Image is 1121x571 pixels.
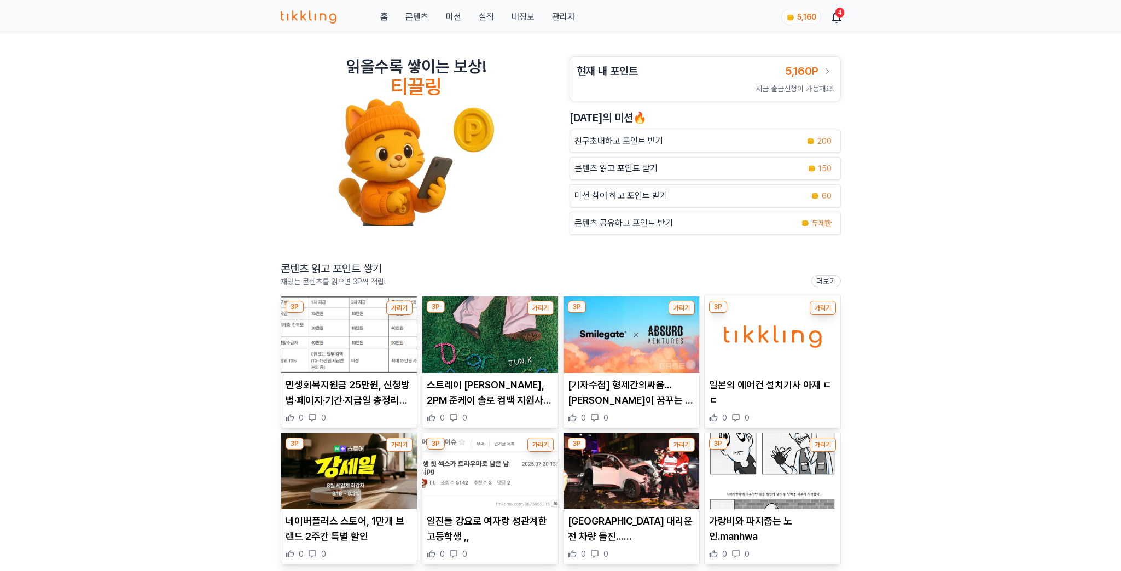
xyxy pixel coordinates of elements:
span: 0 [321,549,326,560]
div: 3P [427,438,445,450]
p: 친구초대하고 포인트 받기 [574,135,663,148]
button: 가리기 [810,301,836,315]
div: 3P 가리기 가랑비와 파지줍는 노인.manhwa 가랑비와 파지줍는 노인.manhwa 0 0 [704,433,841,565]
a: 콘텐츠 공유하고 포인트 받기 coin 무제한 [570,212,841,235]
div: 3P [709,301,727,313]
h2: 읽을수록 쌓이는 보상! [346,56,486,76]
span: 0 [321,412,326,423]
img: 가랑비와 파지줍는 노인.manhwa [705,433,840,510]
span: 0 [581,412,586,423]
span: 0 [722,412,727,423]
img: 네이버플러스 스토어, 1만개 브랜드 2주간 특별 할인 [281,433,417,510]
img: 민생회복지원금 25만원, 신청방법·페이지·기간·지급일 총정리 (+소비쿠폰) [281,296,417,373]
p: 재밌는 콘텐츠를 읽으면 3P씩 적립! [281,276,386,287]
img: coin [786,13,795,22]
span: 무제한 [812,218,832,229]
p: 콘텐츠 공유하고 포인트 받기 [574,217,673,230]
span: 150 [818,163,832,174]
a: 관리자 [552,10,575,24]
p: 네이버플러스 스토어, 1만개 브랜드 2주간 특별 할인 [286,514,413,544]
button: 미션 참여 하고 포인트 받기 coin 60 [570,184,841,207]
div: 3P [286,301,304,313]
div: 3P 가리기 서울 상도동서 대리운전 차량 돌진…조수석 탄 차주 숨져 [GEOGRAPHIC_DATA] 대리운전 차량 돌진…[PERSON_NAME] 탄 차주 숨져 0 0 [563,433,700,565]
p: 일진들 강요로 여자랑 성관계한 고등학생 ,, [427,514,554,544]
button: 가리기 [810,438,836,452]
span: 200 [817,136,832,147]
div: 3P [427,301,445,313]
span: 0 [722,549,727,560]
p: 스트레이 [PERSON_NAME], 2PM 준케이 솔로 컴백 지원사격…신곡 피처링 [427,377,554,408]
img: coin [808,164,816,173]
a: 4 [832,10,841,24]
img: tikkling_character [338,98,495,226]
p: 콘텐츠 읽고 포인트 받기 [574,162,658,175]
span: 0 [299,412,304,423]
div: 3P 가리기 스트레이 키즈 창빈, 2PM 준케이 솔로 컴백 지원사격…신곡 피처링 스트레이 [PERSON_NAME], 2PM 준케이 솔로 컴백 지원사격…신곡 피처링 0 0 [422,296,559,428]
button: 가리기 [527,301,554,315]
a: 내정보 [512,10,535,24]
span: 0 [745,549,750,560]
div: 3P 가리기 일본의 에어컨 설치기사 아재 ㄷㄷ 일본의 에어컨 설치기사 아재 ㄷㄷ 0 0 [704,296,841,428]
span: 0 [462,412,467,423]
span: 0 [299,549,304,560]
div: 3P 가리기 [기자수첩] 형제간의싸움...권혁빈이 꿈꾸는 미래형 GTA [기자수첩] 형제간의싸움...[PERSON_NAME]이 꿈꾸는 미래형 GTA 0 0 [563,296,700,428]
button: 가리기 [386,438,413,452]
div: 3P [568,301,586,313]
span: 0 [603,412,608,423]
div: 4 [835,8,844,18]
p: 민생회복지원금 25만원, 신청방법·페이지·기간·지급일 총정리 (+소비쿠폰) [286,377,413,408]
p: [GEOGRAPHIC_DATA] 대리운전 차량 돌진…[PERSON_NAME] 탄 차주 숨져 [568,514,695,544]
a: 콘텐츠 읽고 포인트 받기 coin 150 [570,157,841,180]
span: 0 [603,549,608,560]
img: 서울 상도동서 대리운전 차량 돌진…조수석 탄 차주 숨져 [564,433,699,510]
span: 0 [440,412,445,423]
button: 미션 [446,10,461,24]
a: 5,160P [785,63,834,79]
h3: 현재 내 포인트 [577,63,638,79]
img: [기자수첩] 형제간의싸움...권혁빈이 꿈꾸는 미래형 GTA [564,296,699,373]
a: 콘텐츠 [405,10,428,24]
a: 실적 [479,10,494,24]
button: 가리기 [669,438,695,452]
span: 5,160P [785,65,818,78]
span: 0 [440,549,445,560]
div: 3P 가리기 민생회복지원금 25만원, 신청방법·페이지·기간·지급일 총정리 (+소비쿠폰) 민생회복지원금 25만원, 신청방법·페이지·기간·지급일 총정리 (+소비쿠폰) 0 0 [281,296,417,428]
img: coin [811,191,820,200]
span: 60 [822,190,832,201]
p: 미션 참여 하고 포인트 받기 [574,189,667,202]
img: 일진들 강요로 여자랑 성관계한 고등학생 ,, [422,433,558,510]
h4: 티끌링 [391,76,442,98]
a: coin 5,160 [781,9,819,25]
h2: [DATE]의 미션🔥 [570,110,841,125]
a: 홈 [380,10,388,24]
div: 3P 가리기 네이버플러스 스토어, 1만개 브랜드 2주간 특별 할인 네이버플러스 스토어, 1만개 브랜드 2주간 특별 할인 0 0 [281,433,417,565]
p: 가랑비와 파지줍는 노인.manhwa [709,514,836,544]
div: 3P 가리기 일진들 강요로 여자랑 성관계한 고등학생 ,, 일진들 강요로 여자랑 성관계한 고등학생 ,, 0 0 [422,433,559,565]
span: 0 [462,549,467,560]
img: coin [806,137,815,145]
div: 3P [709,438,727,450]
button: 친구초대하고 포인트 받기 coin 200 [570,130,841,153]
h2: 콘텐츠 읽고 포인트 쌓기 [281,261,386,276]
img: coin [801,219,810,228]
button: 가리기 [669,301,695,315]
p: 일본의 에어컨 설치기사 아재 ㄷㄷ [709,377,836,408]
img: 스트레이 키즈 창빈, 2PM 준케이 솔로 컴백 지원사격…신곡 피처링 [422,296,558,373]
div: 3P [286,438,304,450]
span: 5,160 [797,13,816,21]
span: 0 [581,549,586,560]
p: [기자수첩] 형제간의싸움...[PERSON_NAME]이 꿈꾸는 미래형 GTA [568,377,695,408]
button: 가리기 [527,438,554,452]
a: 더보기 [811,275,841,287]
img: 일본의 에어컨 설치기사 아재 ㄷㄷ [705,296,840,373]
button: 가리기 [386,301,413,315]
span: 0 [745,412,750,423]
div: 3P [568,438,586,450]
img: 티끌링 [281,10,337,24]
span: 지금 출금신청이 가능해요! [756,84,834,93]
